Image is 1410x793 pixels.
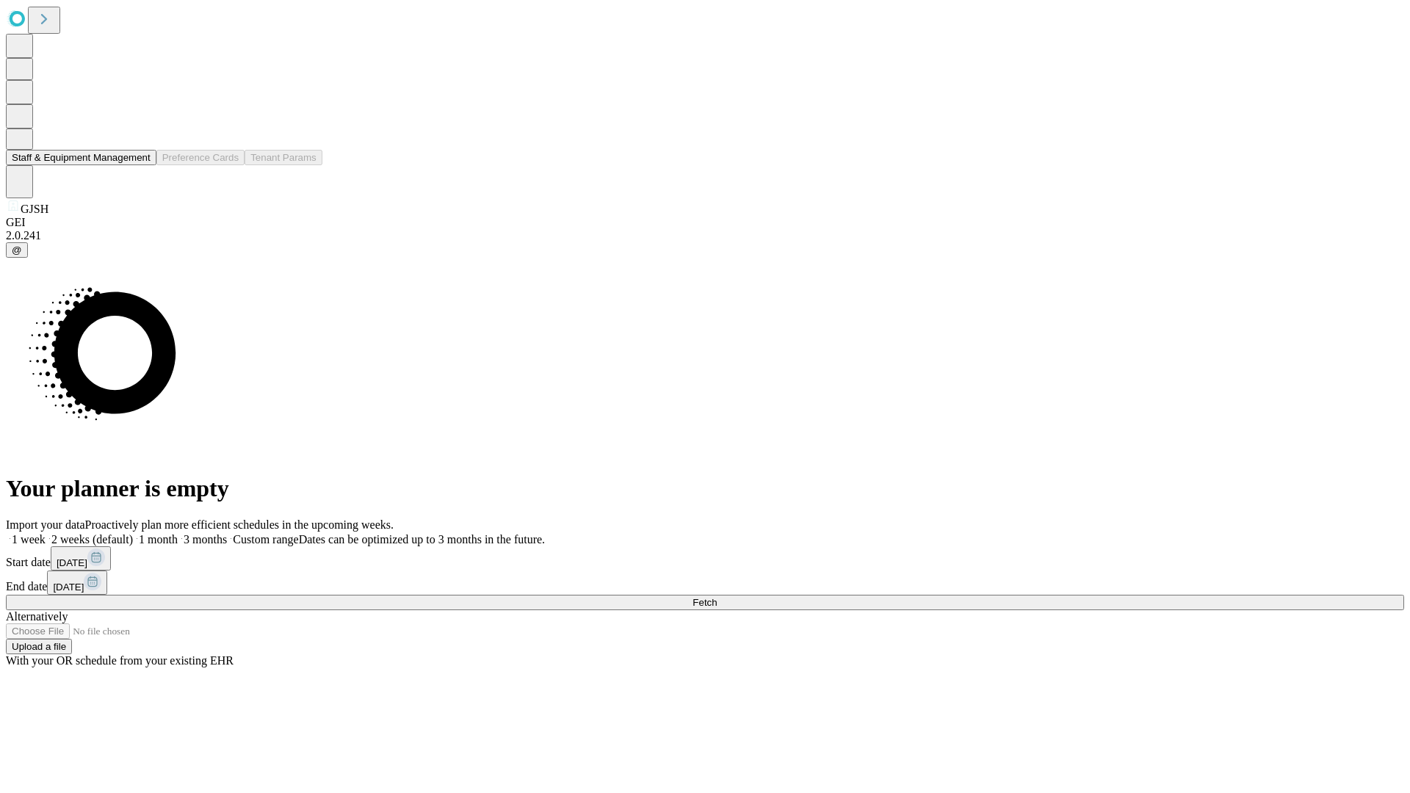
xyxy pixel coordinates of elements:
button: [DATE] [47,571,107,595]
span: Alternatively [6,610,68,623]
span: Custom range [233,533,298,546]
span: 1 month [139,533,178,546]
span: 2 weeks (default) [51,533,133,546]
span: Dates can be optimized up to 3 months in the future. [299,533,545,546]
span: @ [12,245,22,256]
div: End date [6,571,1404,595]
span: Proactively plan more efficient schedules in the upcoming weeks. [85,518,394,531]
h1: Your planner is empty [6,475,1404,502]
button: Staff & Equipment Management [6,150,156,165]
span: 1 week [12,533,46,546]
span: With your OR schedule from your existing EHR [6,654,234,667]
button: @ [6,242,28,258]
span: 3 months [184,533,227,546]
div: GEI [6,216,1404,229]
div: Start date [6,546,1404,571]
button: Tenant Params [245,150,322,165]
span: Import your data [6,518,85,531]
span: [DATE] [53,582,84,593]
div: 2.0.241 [6,229,1404,242]
button: Preference Cards [156,150,245,165]
span: GJSH [21,203,48,215]
span: Fetch [693,597,717,608]
button: Upload a file [6,639,72,654]
span: [DATE] [57,557,87,568]
button: [DATE] [51,546,111,571]
button: Fetch [6,595,1404,610]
